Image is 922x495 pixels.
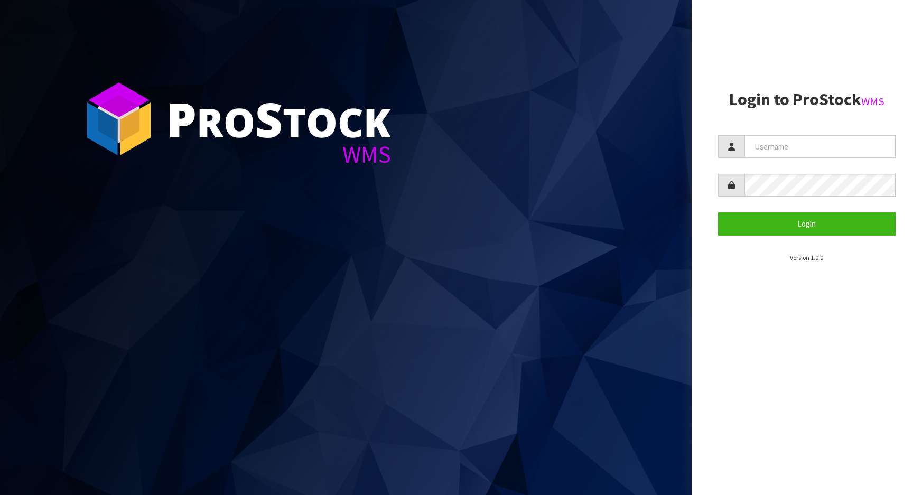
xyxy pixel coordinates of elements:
button: Login [718,212,896,235]
small: WMS [861,95,884,108]
div: WMS [166,143,391,166]
small: Version 1.0.0 [790,254,823,261]
span: P [166,87,197,151]
span: S [255,87,283,151]
div: ro tock [166,95,391,143]
input: Username [744,135,896,158]
h2: Login to ProStock [718,90,896,109]
img: ProStock Cube [79,79,159,158]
